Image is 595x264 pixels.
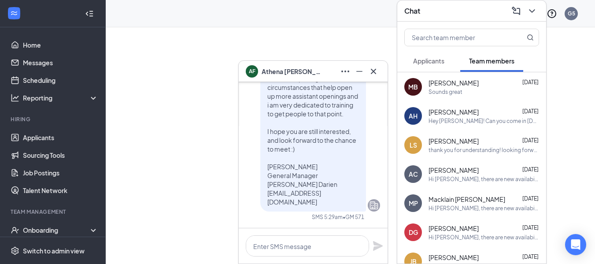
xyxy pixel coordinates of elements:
span: [PERSON_NAME] [429,166,479,175]
button: Ellipses [338,64,352,78]
div: AC [409,170,418,178]
span: [DATE] [522,79,539,86]
span: Team members [469,57,514,65]
span: [PERSON_NAME] [429,137,479,145]
span: [PERSON_NAME] [429,78,479,87]
svg: ChevronDown [527,6,537,16]
span: [PERSON_NAME] [429,253,479,262]
div: thank you for understanding! looking forward to meeting you! :) [429,146,539,154]
span: Athena [PERSON_NAME] [262,67,323,76]
svg: ComposeMessage [511,6,521,16]
svg: Plane [373,241,383,251]
div: Sounds great [429,88,462,96]
div: MB [408,82,418,91]
div: Hey [PERSON_NAME]! Can you come in [DATE] so we can finish your onboarding? sorry for the delay, ... [429,117,539,125]
span: [DATE] [522,195,539,202]
div: Onboarding [23,226,91,234]
div: Team Management [11,208,96,216]
span: [PERSON_NAME] [429,224,479,233]
svg: Collapse [85,9,94,18]
svg: Settings [11,246,19,255]
span: [DATE] [522,224,539,231]
span: Macklain [PERSON_NAME] [429,195,505,204]
a: Home [23,36,98,54]
input: Search team member [405,29,509,46]
div: Hi [PERSON_NAME], there are new availabilities for an interview. This is a reminder to schedule y... [429,234,539,241]
a: Messages [23,54,98,71]
span: • GM 571 [343,213,364,221]
svg: WorkstreamLogo [10,9,18,18]
svg: Analysis [11,93,19,102]
span: [DATE] [522,137,539,144]
button: ChevronDown [525,4,539,18]
span: [DATE] [522,166,539,173]
h3: Chat [404,6,420,16]
svg: Company [369,200,379,211]
a: Talent Network [23,182,98,199]
span: [DATE] [522,253,539,260]
div: Hi [PERSON_NAME], there are new availabilities for an interview. This is a reminder to schedule y... [429,205,539,212]
span: [PERSON_NAME] [429,108,479,116]
div: DG [409,228,418,237]
svg: Ellipses [340,66,351,77]
svg: UserCheck [11,226,19,234]
div: G5 [568,10,575,17]
button: Cross [366,64,381,78]
a: Applicants [23,129,98,146]
button: ComposeMessage [509,4,523,18]
div: Hiring [11,115,96,123]
div: Reporting [23,93,99,102]
div: AH [409,112,418,120]
svg: Minimize [354,66,365,77]
a: Sourcing Tools [23,146,98,164]
span: [DATE] [522,108,539,115]
svg: MagnifyingGlass [527,34,534,41]
div: MP [409,199,418,208]
div: Hi [PERSON_NAME], there are new availabilities for an interview. This is a reminder to schedule y... [429,175,539,183]
div: Switch to admin view [23,246,85,255]
a: Scheduling [23,71,98,89]
button: Minimize [352,64,366,78]
svg: QuestionInfo [547,8,557,19]
div: LS [410,141,417,149]
div: SMS 5:29am [312,213,343,221]
a: Job Postings [23,164,98,182]
svg: Cross [368,66,379,77]
div: Open Intercom Messenger [565,234,586,255]
span: Applicants [413,57,444,65]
